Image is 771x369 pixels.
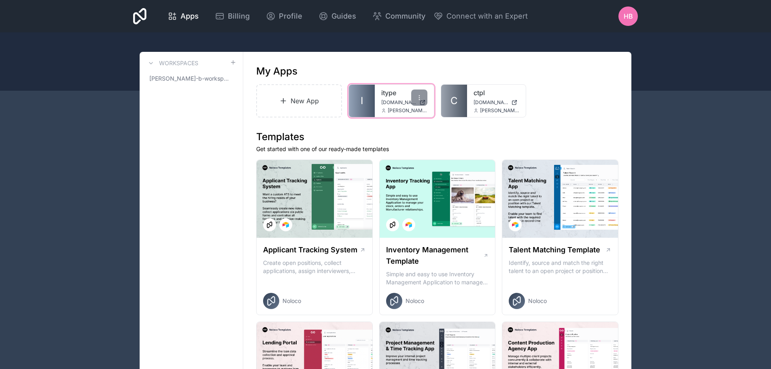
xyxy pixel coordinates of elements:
[256,65,297,78] h1: My Apps
[361,94,363,107] span: I
[480,107,520,114] span: [PERSON_NAME][EMAIL_ADDRESS][DOMAIN_NAME]
[146,71,236,86] a: [PERSON_NAME]-b-workspace
[386,244,483,267] h1: Inventory Management Template
[381,99,427,106] a: [DOMAIN_NAME]
[282,222,289,228] img: Airtable Logo
[208,7,256,25] a: Billing
[228,11,250,22] span: Billing
[312,7,363,25] a: Guides
[388,107,427,114] span: [PERSON_NAME][EMAIL_ADDRESS][DOMAIN_NAME]
[349,85,375,117] a: I
[406,222,412,228] img: Airtable Logo
[433,11,528,22] button: Connect with an Expert
[256,130,618,143] h1: Templates
[450,94,458,107] span: C
[441,85,467,117] a: C
[282,297,301,305] span: Noloco
[263,259,366,275] p: Create open positions, collect applications, assign interviewers, centralise candidate feedback a...
[474,99,508,106] span: [DOMAIN_NAME]
[446,11,528,22] span: Connect with an Expert
[159,59,198,67] h3: Workspaces
[624,11,633,21] span: HB
[331,11,356,22] span: Guides
[385,11,425,22] span: Community
[381,99,416,106] span: [DOMAIN_NAME]
[263,244,357,256] h1: Applicant Tracking System
[512,222,518,228] img: Airtable Logo
[259,7,309,25] a: Profile
[256,145,618,153] p: Get started with one of our ready-made templates
[366,7,432,25] a: Community
[161,7,205,25] a: Apps
[149,75,230,83] span: [PERSON_NAME]-b-workspace
[474,99,520,106] a: [DOMAIN_NAME]
[406,297,424,305] span: Noloco
[509,244,600,256] h1: Talent Matching Template
[528,297,547,305] span: Noloco
[381,88,427,98] a: itype
[181,11,199,22] span: Apps
[386,270,489,286] p: Simple and easy to use Inventory Management Application to manage your stock, orders and Manufact...
[474,88,520,98] a: ctpl
[509,259,612,275] p: Identify, source and match the right talent to an open project or position with our Talent Matchi...
[279,11,302,22] span: Profile
[256,84,342,117] a: New App
[146,58,198,68] a: Workspaces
